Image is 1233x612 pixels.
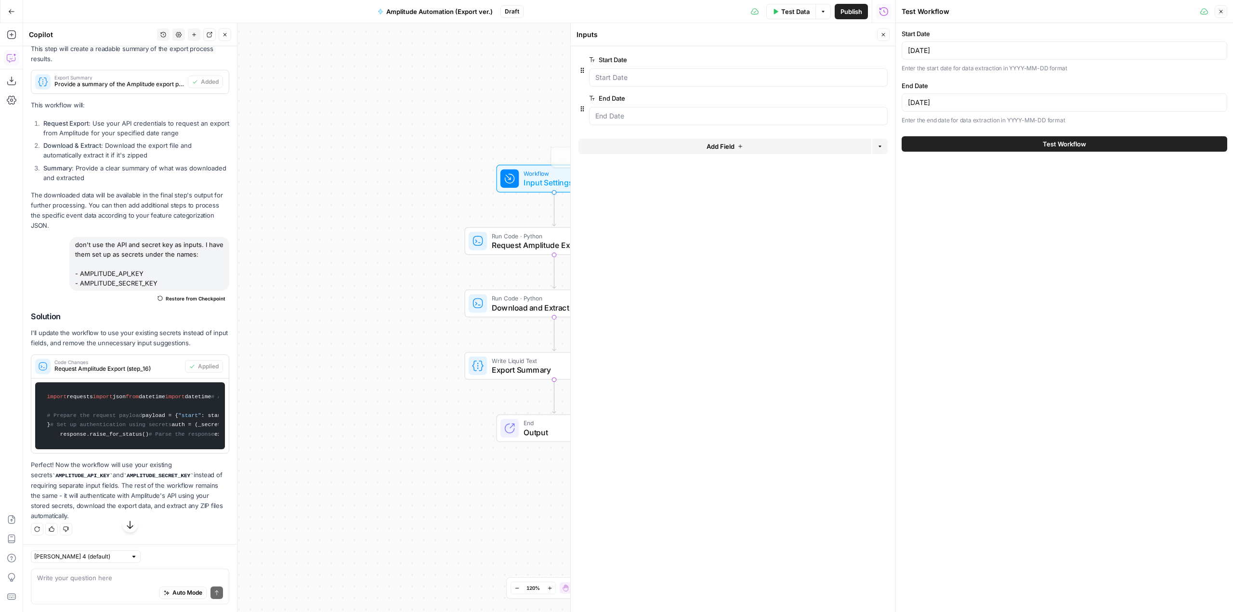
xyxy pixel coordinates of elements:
[902,64,1227,73] p: Enter the start date for data extraction in YYYY-MM-DD format
[552,317,556,351] g: Edge from step_17 to step_18
[29,30,154,39] div: Copilot
[902,136,1227,152] button: Test Workflow
[595,111,881,121] input: End Date
[43,164,72,172] strong: Summary
[41,387,219,444] code: requests json datetime datetime export_url = payload = { : start_date, : end_date } auth = (_secr...
[126,394,139,400] span: from
[69,237,229,291] div: don't use the API and secret key as inputs. I have them set up as secrets under the names: - AMPL...
[43,142,101,149] strong: Download & Extract
[54,360,181,365] span: Code Changes
[123,473,193,479] code: AMPLITUDE_SECRET_KEY
[54,80,184,89] span: Provide a summary of the Amplitude export process and downloaded data
[492,356,610,365] span: Write Liquid Text
[524,177,581,188] span: Input Settings
[492,294,610,303] span: Run Code · Python
[524,427,602,438] span: Output
[902,116,1227,125] p: Enter the end date for data extraction in YYYY-MM-DD format
[178,413,201,418] span: "start"
[781,7,810,16] span: Test Data
[31,100,229,110] p: This workflow will:
[840,7,862,16] span: Publish
[552,380,556,414] g: Edge from step_18 to end
[707,142,735,151] span: Add Field
[465,415,644,443] div: EndOutput
[465,165,644,193] div: WorkflowInput SettingsInputsTest Step
[149,431,214,437] span: # Parse the response
[47,413,142,418] span: # Prepare the request payload
[165,394,185,400] span: import
[31,44,229,64] p: This step will create a readable summary of the export process results.
[902,29,1227,39] label: Start Date
[166,295,225,302] span: Restore from Checkpoint
[198,362,219,371] span: Applied
[386,7,493,16] span: Amplitude Automation (Export ver.)
[908,46,1221,55] input: 2024-01-01
[524,418,602,428] span: End
[159,586,207,599] button: Auto Mode
[902,81,1227,91] label: End Date
[465,289,644,317] div: Run Code · PythonDownload and Extract Export DataStep 17
[54,75,184,80] span: Export Summary
[185,360,223,373] button: Applied
[465,352,644,380] div: Write Liquid TextExport SummaryStep 18
[31,312,229,321] h2: Solution
[372,4,498,19] button: Amplitude Automation (Export ver.)
[31,460,229,521] p: Perfect! Now the workflow will use your existing secrets and instead of requiring separate input ...
[578,139,871,154] button: Add Field
[465,227,644,255] div: Run Code · PythonRequest Amplitude ExportStep 16
[908,98,1221,107] input: 2024-12-31
[43,119,89,127] strong: Request Export
[41,141,229,160] li: : Download the export file and automatically extract it if it's zipped
[211,394,313,400] span: # Amplitude export API endpoint
[1043,139,1086,149] span: Test Workflow
[41,163,229,182] li: : Provide a clear summary of what was downloaded and extracted
[595,73,881,82] input: Start Date
[31,328,229,348] p: I'll update the workflow to use your existing secrets instead of input fields, and remove the unn...
[201,78,219,86] span: Added
[492,364,610,376] span: Export Summary
[524,169,581,178] span: Workflow
[492,302,610,313] span: Download and Extract Export Data
[835,4,868,19] button: Publish
[492,239,610,251] span: Request Amplitude Export
[492,231,610,240] span: Run Code · Python
[41,118,229,138] li: : Use your API credentials to request an export from Amplitude for your specified date range
[526,584,540,592] span: 120%
[589,93,833,103] label: End Date
[172,588,202,597] span: Auto Mode
[552,255,556,288] g: Edge from step_16 to step_17
[154,293,229,304] button: Restore from Checkpoint
[34,552,127,561] input: Claude Sonnet 4 (default)
[50,422,171,428] span: # Set up authentication using secrets
[54,365,181,373] span: Request Amplitude Export (step_16)
[93,394,113,400] span: import
[589,55,833,65] label: Start Date
[552,193,556,226] g: Edge from start to step_16
[31,190,229,231] p: The downloaded data will be available in the final step's output for further processing. You can ...
[577,30,874,39] div: Inputs
[188,76,223,88] button: Added
[505,7,519,16] span: Draft
[766,4,815,19] button: Test Data
[47,394,66,400] span: import
[52,473,113,479] code: AMPLITUDE_API_KEY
